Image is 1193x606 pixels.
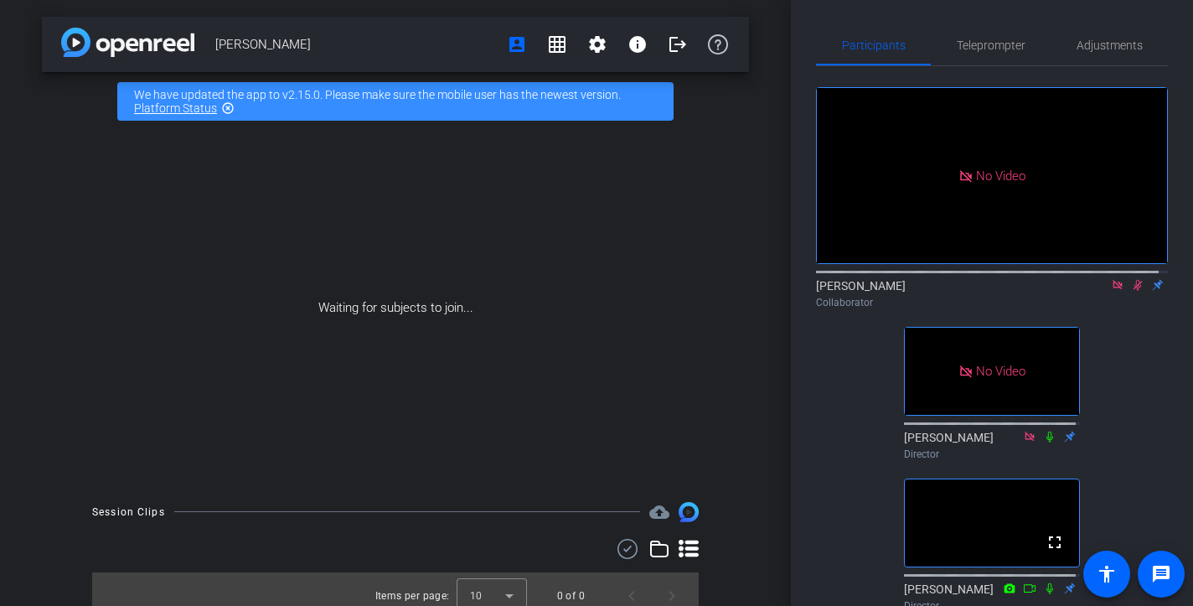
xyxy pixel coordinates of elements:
mat-icon: message [1151,564,1171,584]
img: app-logo [61,28,194,57]
img: Session clips [679,502,699,522]
div: Items per page: [375,588,450,604]
mat-icon: grid_on [547,34,567,54]
mat-icon: fullscreen [1045,532,1065,552]
span: No Video [976,168,1025,183]
mat-icon: logout [668,34,688,54]
a: Platform Status [134,101,217,115]
div: [PERSON_NAME] [816,277,1168,310]
mat-icon: settings [587,34,607,54]
mat-icon: cloud_upload [649,502,669,522]
div: Session Clips [92,504,165,521]
div: 0 of 0 [557,588,585,604]
mat-icon: info [627,34,648,54]
mat-icon: highlight_off [221,101,235,115]
span: Participants [842,39,906,51]
div: Director [904,447,1080,462]
span: Adjustments [1077,39,1143,51]
span: [PERSON_NAME] [215,28,497,61]
span: Teleprompter [957,39,1025,51]
span: Destinations for your clips [649,502,669,522]
mat-icon: accessibility [1097,564,1117,584]
div: Waiting for subjects to join... [42,131,749,485]
span: No Video [976,364,1025,379]
div: Collaborator [816,295,1168,310]
div: We have updated the app to v2.15.0. Please make sure the mobile user has the newest version. [117,82,674,121]
mat-icon: account_box [507,34,527,54]
div: [PERSON_NAME] [904,429,1080,462]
